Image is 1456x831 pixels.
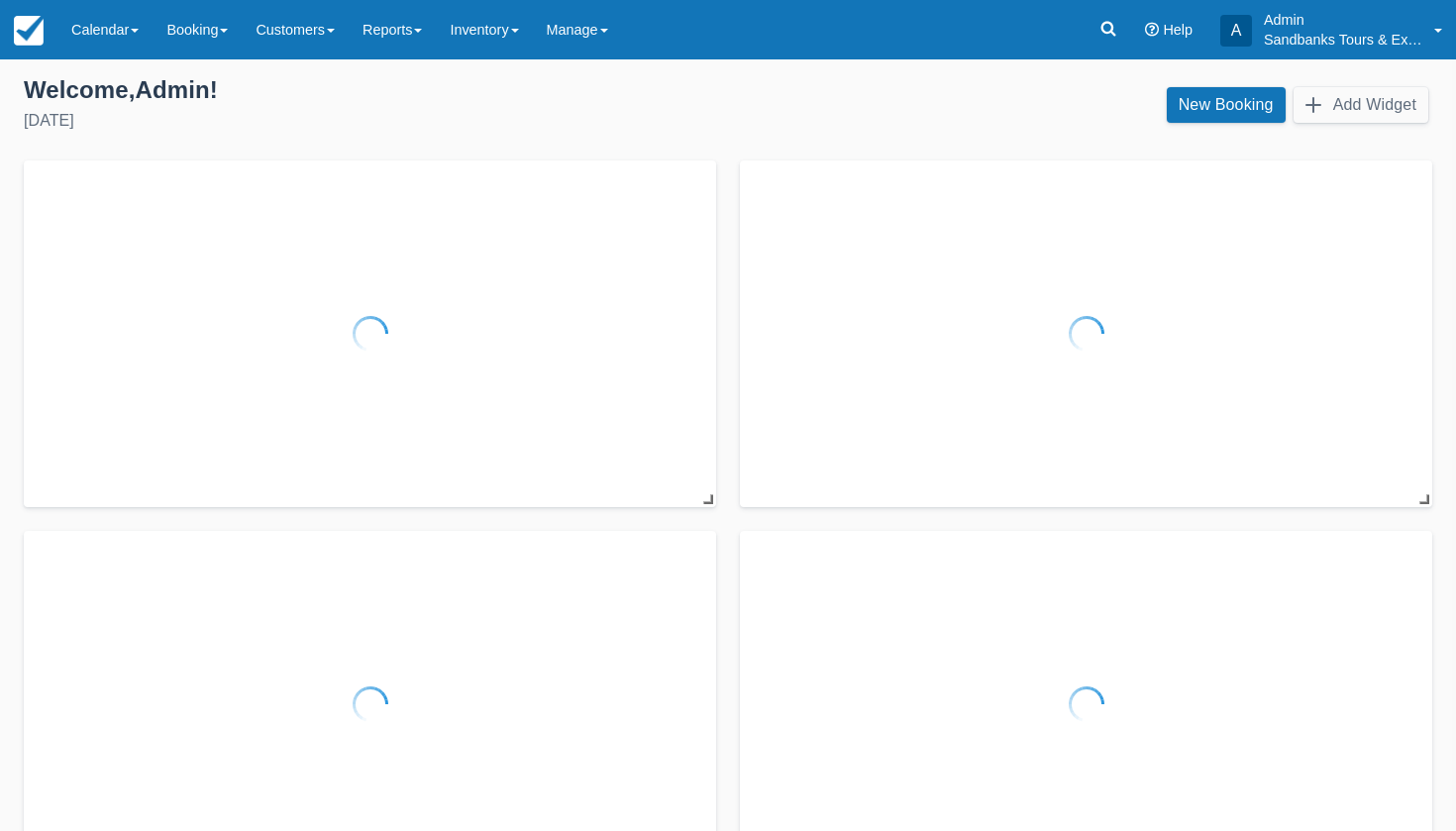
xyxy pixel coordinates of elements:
p: Sandbanks Tours & Experiences [1264,30,1422,50]
button: Add Widget [1294,87,1428,123]
div: Welcome , Admin ! [24,75,712,105]
div: [DATE] [24,109,712,133]
img: checkfront-main-nav-mini-logo.png [14,16,44,46]
a: New Booking [1167,87,1286,123]
div: A [1220,15,1252,47]
i: Help [1145,23,1159,37]
span: Help [1163,22,1193,38]
p: Admin [1264,10,1422,30]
